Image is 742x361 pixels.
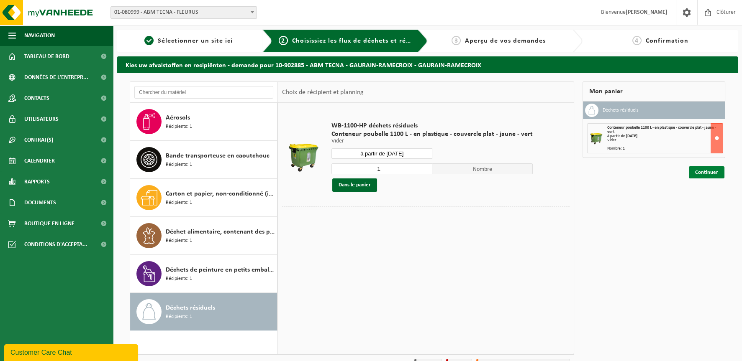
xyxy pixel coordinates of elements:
[278,82,368,103] div: Choix de récipient et planning
[166,237,192,245] span: Récipients: 1
[166,151,270,161] span: Bande transporteuse en caoutchouc
[279,36,288,45] span: 2
[24,130,53,150] span: Contrat(s)
[24,213,74,234] span: Boutique en ligne
[166,275,192,283] span: Récipients: 1
[166,113,190,123] span: Aérosols
[583,81,725,102] div: Mon panier
[24,67,88,88] span: Données de l'entrepr...
[626,9,668,15] strong: [PERSON_NAME]
[432,163,533,174] span: Nombre
[130,255,277,293] button: Déchets de peinture en petits emballages Récipients: 1
[24,150,55,171] span: Calendrier
[130,141,277,179] button: Bande transporteuse en caoutchouc Récipients: 1
[292,38,431,44] span: Choisissiez les flux de déchets et récipients
[607,125,716,134] span: Conteneur poubelle 1100 L - en plastique - couvercle plat - jaune - vert
[166,123,192,131] span: Récipients: 1
[331,138,533,144] p: Vider
[144,36,154,45] span: 1
[452,36,461,45] span: 3
[607,147,723,151] div: Nombre: 1
[4,343,140,361] iframe: chat widget
[166,313,192,321] span: Récipients: 1
[24,234,87,255] span: Conditions d'accepta...
[121,36,256,46] a: 1Sélectionner un site ici
[24,192,56,213] span: Documents
[24,88,49,109] span: Contacts
[130,293,277,330] button: Déchets résiduels Récipients: 1
[331,130,533,138] span: Conteneur poubelle 1100 L - en plastique - couvercle plat - jaune - vert
[24,46,69,67] span: Tableau de bord
[331,148,432,159] input: Sélectionnez date
[117,56,738,73] h2: Kies uw afvalstoffen en recipiënten - demande pour 10-902885 - ABM TECNA - GAURAIN-RAMECROIX - GA...
[166,189,275,199] span: Carton et papier, non-conditionné (industriel)
[134,86,273,99] input: Chercher du matériel
[607,138,723,142] div: Vider
[24,25,55,46] span: Navigation
[166,227,275,237] span: Déchet alimentaire, contenant des produits d'origine animale, non emballé, catégorie 3
[465,38,546,44] span: Aperçu de vos demandes
[689,166,724,178] a: Continuer
[24,171,50,192] span: Rapports
[130,103,277,141] button: Aérosols Récipients: 1
[24,109,59,130] span: Utilisateurs
[607,134,637,138] strong: à partir de [DATE]
[646,38,688,44] span: Confirmation
[331,122,533,130] span: WB-1100-HP déchets résiduels
[158,38,233,44] span: Sélectionner un site ici
[166,161,192,169] span: Récipients: 1
[111,7,257,18] span: 01-080999 - ABM TECNA - FLEURUS
[166,265,275,275] span: Déchets de peinture en petits emballages
[332,178,377,192] button: Dans le panier
[166,199,192,207] span: Récipients: 1
[130,179,277,217] button: Carton et papier, non-conditionné (industriel) Récipients: 1
[166,303,215,313] span: Déchets résiduels
[130,217,277,255] button: Déchet alimentaire, contenant des produits d'origine animale, non emballé, catégorie 3 Récipients: 1
[632,36,642,45] span: 4
[603,104,639,117] h3: Déchets résiduels
[110,6,257,19] span: 01-080999 - ABM TECNA - FLEURUS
